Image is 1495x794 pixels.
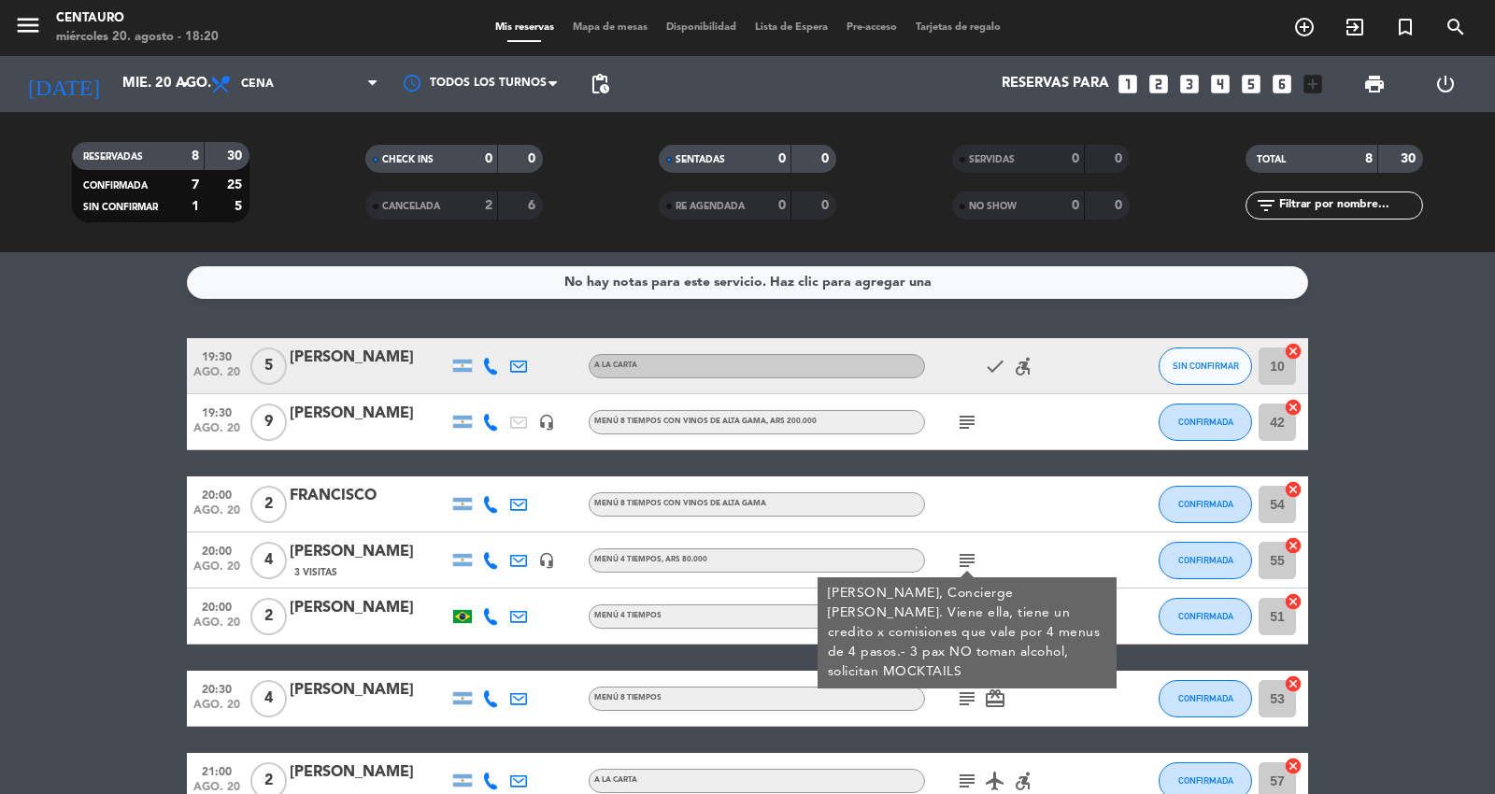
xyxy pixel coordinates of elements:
[1410,56,1481,112] div: LOG OUT
[14,11,42,39] i: menu
[1159,598,1252,635] button: CONFIRMADA
[1115,152,1126,165] strong: 0
[250,598,287,635] span: 2
[1301,72,1325,96] i: add_box
[227,149,246,163] strong: 30
[528,199,539,212] strong: 6
[382,202,440,211] span: CANCELADA
[1284,674,1303,693] i: cancel
[192,200,199,213] strong: 1
[1284,342,1303,361] i: cancel
[290,484,448,508] div: FRANCISCO
[192,149,199,163] strong: 8
[657,22,746,33] span: Disponibilidad
[1445,16,1467,38] i: search
[382,155,434,164] span: CHECK INS
[1365,152,1373,165] strong: 8
[1363,73,1386,95] span: print
[1178,417,1233,427] span: CONFIRMADA
[193,617,240,638] span: ago. 20
[984,355,1006,377] i: check
[969,155,1015,164] span: SERVIDAS
[250,680,287,717] span: 4
[290,760,448,785] div: [PERSON_NAME]
[485,152,492,165] strong: 0
[594,776,637,784] span: A LA CARTA
[956,549,978,572] i: subject
[676,155,725,164] span: SENTADAS
[538,552,555,569] i: headset_mic
[766,418,817,425] span: , ARS 200.000
[969,202,1017,211] span: NO SHOW
[1401,152,1419,165] strong: 30
[193,595,240,617] span: 20:00
[1434,73,1457,95] i: power_settings_new
[1178,775,1233,786] span: CONFIRMADA
[984,688,1006,710] i: card_giftcard
[1257,155,1286,164] span: TOTAL
[746,22,837,33] span: Lista de Espera
[563,22,657,33] span: Mapa de mesas
[1344,16,1366,38] i: exit_to_app
[956,770,978,792] i: subject
[1178,693,1233,703] span: CONFIRMADA
[594,500,766,507] span: MENÚ 8 TIEMPOS CON VINOS DE ALTA GAMA
[294,565,337,580] span: 3 Visitas
[193,560,240,582] span: ago. 20
[1159,404,1252,441] button: CONFIRMADA
[1239,72,1263,96] i: looks_5
[676,202,745,211] span: RE AGENDADA
[778,199,786,212] strong: 0
[594,694,662,702] span: MENÚ 8 TIEMPOS
[1284,398,1303,417] i: cancel
[1072,152,1079,165] strong: 0
[956,688,978,710] i: subject
[778,152,786,165] strong: 0
[1178,499,1233,509] span: CONFIRMADA
[1277,195,1422,216] input: Filtrar por nombre...
[984,770,1006,792] i: airplanemode_active
[906,22,1010,33] span: Tarjetas de regalo
[235,200,246,213] strong: 5
[193,699,240,720] span: ago. 20
[1012,355,1034,377] i: accessible_forward
[56,28,219,47] div: miércoles 20. agosto - 18:20
[1159,347,1252,385] button: SIN CONFIRMAR
[528,152,539,165] strong: 0
[1116,72,1140,96] i: looks_one
[594,612,662,619] span: MENÚ 4 TIEMPOS
[486,22,563,33] span: Mis reservas
[1159,486,1252,523] button: CONFIRMADA
[1012,770,1034,792] i: accessible_forward
[290,346,448,370] div: [PERSON_NAME]
[1173,361,1239,371] span: SIN CONFIRMAR
[1159,680,1252,717] button: CONFIRMADA
[1284,536,1303,555] i: cancel
[193,539,240,560] span: 20:00
[193,366,240,388] span: ago. 20
[241,78,274,91] span: Cena
[193,677,240,699] span: 20:30
[594,362,637,369] span: A LA CARTA
[192,178,199,191] strong: 7
[250,542,287,579] span: 4
[821,152,833,165] strong: 0
[83,181,148,191] span: CONFIRMADA
[1208,72,1232,96] i: looks_4
[250,404,287,441] span: 9
[564,272,932,293] div: No hay notas para este servicio. Haz clic para agregar una
[174,73,196,95] i: arrow_drop_down
[193,401,240,422] span: 19:30
[14,64,113,105] i: [DATE]
[1146,72,1171,96] i: looks_two
[828,584,1107,682] div: [PERSON_NAME], Concierge [PERSON_NAME]. Viene ella, tiene un credito x comisiones que vale por 4 ...
[56,9,219,28] div: Centauro
[837,22,906,33] span: Pre-acceso
[290,678,448,702] div: [PERSON_NAME]
[1255,194,1277,217] i: filter_list
[14,11,42,46] button: menu
[1002,76,1109,92] span: Reservas para
[1293,16,1316,38] i: add_circle_outline
[290,402,448,426] div: [PERSON_NAME]
[193,504,240,526] span: ago. 20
